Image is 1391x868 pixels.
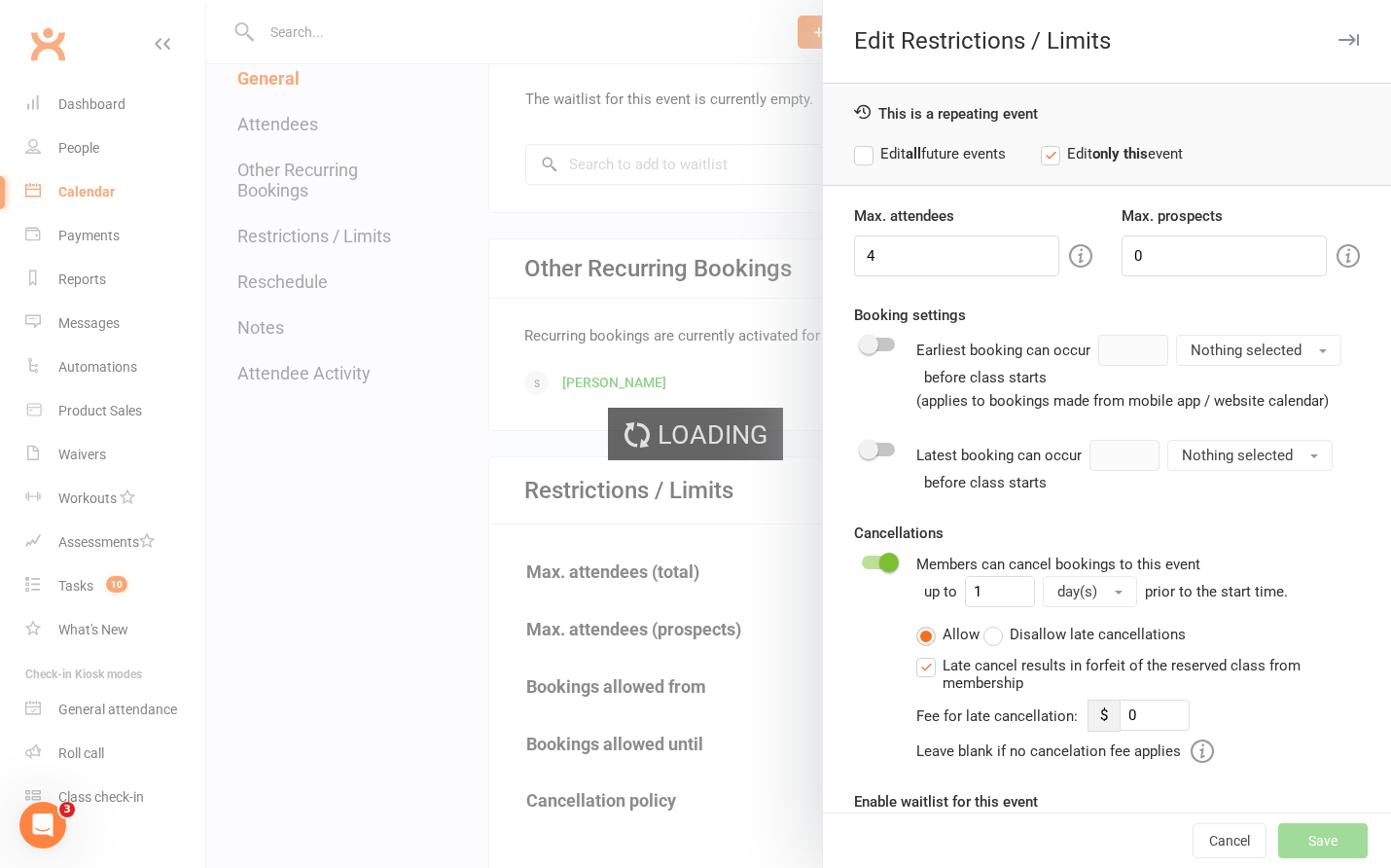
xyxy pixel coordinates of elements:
[1092,145,1148,163] strong: only this
[854,142,1006,165] label: Edit future events
[854,304,966,327] label: Booking settings
[924,576,1137,607] div: up to
[916,705,1078,728] div: Fee for late cancellation:
[1088,700,1120,732] span: $
[854,790,1038,814] label: Enable waitlist for this event
[916,740,1360,763] div: Leave blank if no cancelation fee applies
[1176,335,1341,366] button: Nothing selected
[983,623,1186,646] label: Disallow late cancellations
[916,623,980,646] label: Allow
[943,654,1329,692] div: Late cancel results in forfeit of the reserved class from membership
[823,27,1391,54] div: Edit Restrictions / Limits
[916,335,1360,413] div: Earliest booking can occur
[1041,142,1183,165] label: Edit event
[1193,823,1266,858] button: Cancel
[854,103,1360,123] div: This is a repeating event
[59,802,75,817] span: 3
[1145,583,1288,600] span: prior to the start time.
[1191,342,1302,359] span: Nothing selected
[916,440,1360,494] div: Latest booking can occur
[854,522,944,545] label: Cancellations
[906,145,921,163] strong: all
[1182,447,1293,464] span: Nothing selected
[916,553,1360,763] div: Members can cancel bookings to this event
[1167,440,1333,471] button: Nothing selected
[854,204,954,228] label: Max. attendees
[19,802,66,849] iframe: Intercom live chat
[924,474,1047,491] span: before class starts
[1057,583,1097,600] span: day(s)
[1043,576,1137,607] button: day(s)
[1122,204,1223,228] label: Max. prospects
